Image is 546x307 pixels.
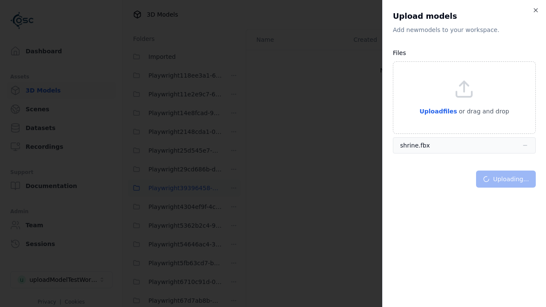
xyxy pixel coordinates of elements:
h2: Upload models [393,10,536,22]
p: Add new model s to your workspace. [393,26,536,34]
p: or drag and drop [457,106,509,116]
div: shrine.fbx [400,141,430,150]
label: Files [393,49,406,56]
span: Upload files [419,108,457,115]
